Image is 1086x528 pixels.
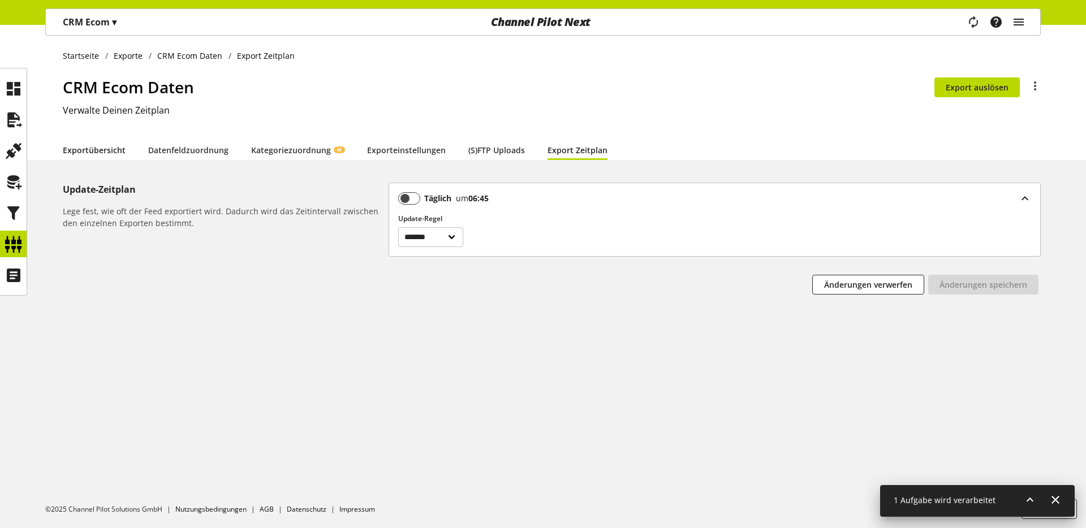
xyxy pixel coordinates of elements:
span: KI [337,146,342,153]
a: Exporte [108,50,149,62]
a: Startseite [63,50,105,62]
span: Startseite [63,50,99,62]
span: Änderungen speichern [940,279,1027,291]
a: Impressum [339,504,375,514]
h6: Lege fest, wie oft der Feed exportiert wird. Dadurch wird das Zeitintervall zwischen den einzelne... [63,205,384,229]
a: AGB [260,504,274,514]
nav: main navigation [45,8,1041,36]
span: Änderungen verwerfen [824,279,912,291]
span: 1 Aufgabe wird verarbeitet [894,495,996,505]
a: Exportübersicht [63,144,126,156]
button: Export auslösen [934,77,1020,97]
b: 06:45 [468,193,489,204]
a: KategoriezuordnungKI [251,144,344,156]
button: Änderungen speichern [928,275,1038,295]
h5: Update-Zeitplan [63,183,384,196]
span: Update-Regel [398,214,442,223]
span: ▾ [112,16,117,28]
a: (S)FTP Uploads [468,144,525,156]
a: Datenschutz [287,504,326,514]
div: um [451,192,489,205]
p: CRM Ecom [63,15,117,29]
span: Exporte [114,50,143,62]
a: Export Zeitplan [548,144,607,156]
h1: CRM Ecom Daten [63,75,934,99]
a: Exporteinstellungen [367,144,446,156]
a: Nutzungsbedingungen [175,504,247,514]
h2: Verwalte Deinen Zeitplan [63,103,1041,117]
button: Änderungen verwerfen [812,275,924,295]
b: Täglich [424,192,451,205]
a: Datenfeldzuordnung [148,144,229,156]
span: Export auslösen [946,81,1009,93]
li: ©2025 Channel Pilot Solutions GmbH [45,504,175,514]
